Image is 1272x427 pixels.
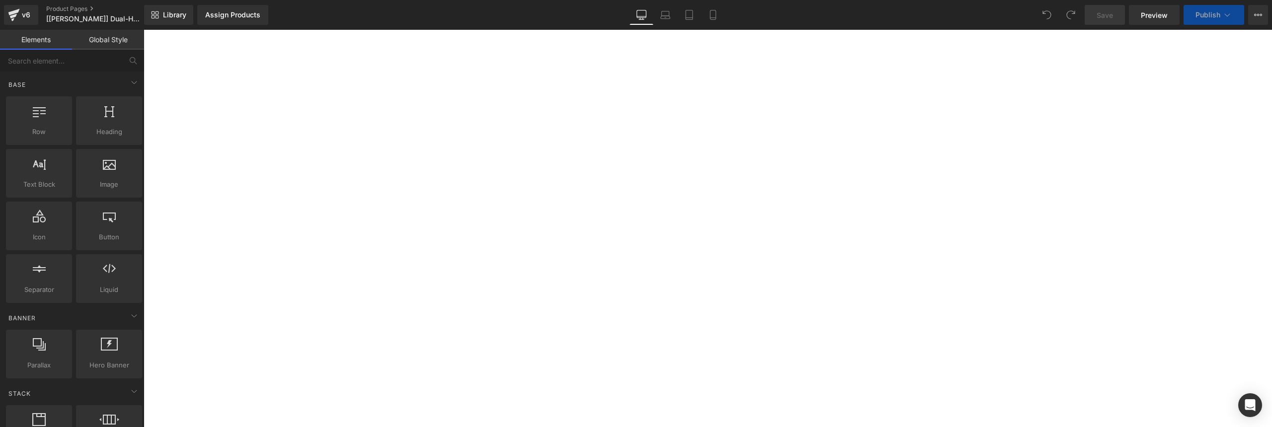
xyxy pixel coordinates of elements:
[1141,10,1168,20] span: Preview
[7,389,32,398] span: Stack
[677,5,701,25] a: Tablet
[79,285,139,295] span: Liquid
[9,179,69,190] span: Text Block
[79,127,139,137] span: Heading
[1195,11,1220,19] span: Publish
[79,360,139,370] span: Hero Banner
[7,313,37,323] span: Banner
[46,5,160,13] a: Product Pages
[1248,5,1268,25] button: More
[205,11,260,19] div: Assign Products
[163,10,186,19] span: Library
[1097,10,1113,20] span: Save
[46,15,142,23] span: [[PERSON_NAME]] Dual-Head Portable Wireless Probe Color Doppler Ultrasound Scanner
[630,5,653,25] a: Desktop
[4,5,38,25] a: v6
[144,5,193,25] a: New Library
[7,80,27,89] span: Base
[9,360,69,370] span: Parallax
[701,5,725,25] a: Mobile
[9,232,69,242] span: Icon
[20,8,32,21] div: v6
[1061,5,1081,25] button: Redo
[1037,5,1057,25] button: Undo
[72,30,144,50] a: Global Style
[1184,5,1244,25] button: Publish
[1238,393,1262,417] div: Open Intercom Messenger
[9,285,69,295] span: Separator
[79,179,139,190] span: Image
[1129,5,1180,25] a: Preview
[653,5,677,25] a: Laptop
[79,232,139,242] span: Button
[9,127,69,137] span: Row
